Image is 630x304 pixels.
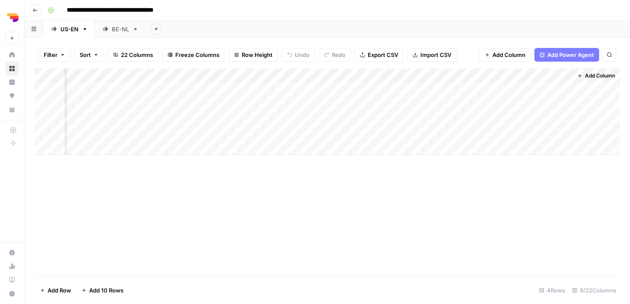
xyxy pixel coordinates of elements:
span: Redo [332,51,345,59]
span: Add Power Agent [547,51,594,59]
span: Add Column [492,51,525,59]
div: 9/22 Columns [569,283,620,297]
span: Row Height [242,51,273,59]
button: Import CSV [407,48,457,62]
button: Add Column [574,70,618,81]
span: Freeze Columns [175,51,219,59]
button: Sort [74,48,104,62]
div: BE-NL [112,25,129,33]
a: US-EN [44,21,95,38]
button: Freeze Columns [162,48,225,62]
button: 22 Columns [108,48,159,62]
a: Settings [5,246,19,259]
a: Browse [5,62,19,75]
span: Add 10 Rows [89,286,123,295]
img: Depends Logo [5,10,21,25]
button: Filter [38,48,71,62]
span: Add Row [48,286,71,295]
a: Your Data [5,103,19,116]
button: Help + Support [5,287,19,301]
button: Row Height [228,48,278,62]
span: 22 Columns [121,51,153,59]
span: Sort [80,51,91,59]
a: Usage [5,259,19,273]
button: Workspace: Depends [5,7,19,28]
a: Opportunities [5,89,19,103]
button: Add Column [479,48,531,62]
a: Learning Hub [5,273,19,287]
span: Export CSV [368,51,398,59]
span: Add Column [585,72,615,80]
div: 4 Rows [536,283,569,297]
button: Export CSV [354,48,404,62]
button: Undo [282,48,315,62]
a: Home [5,48,19,62]
button: Add Row [35,283,76,297]
a: Insights [5,75,19,89]
button: Add Power Agent [534,48,599,62]
a: BE-NL [95,21,146,38]
span: Import CSV [420,51,451,59]
span: Filter [44,51,57,59]
span: Undo [295,51,309,59]
button: Add 10 Rows [76,283,129,297]
div: US-EN [60,25,78,33]
button: Redo [318,48,351,62]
